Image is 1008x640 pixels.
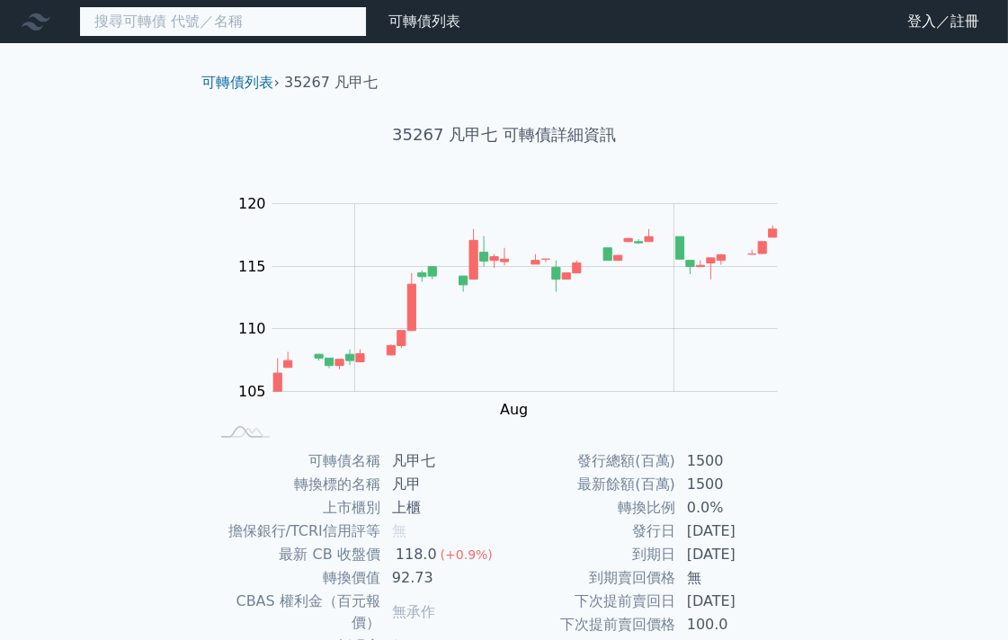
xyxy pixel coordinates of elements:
td: 上櫃 [381,496,504,520]
td: 擔保銀行/TCRI信用評等 [210,520,381,543]
li: › [202,72,280,93]
tspan: 110 [238,320,266,337]
td: 發行總額(百萬) [504,449,676,473]
td: 到期日 [504,543,676,566]
td: 轉換比例 [504,496,676,520]
td: 無 [676,566,799,590]
tspan: Aug [500,401,528,418]
h1: 35267 凡甲七 可轉債詳細資訊 [188,122,821,147]
td: 發行日 [504,520,676,543]
g: Series [273,226,777,392]
td: 1500 [676,473,799,496]
td: CBAS 權利金（百元報價） [210,590,381,635]
td: 轉換價值 [210,566,381,590]
td: 0.0% [676,496,799,520]
td: 凡甲 [381,473,504,496]
tspan: 105 [238,383,266,400]
td: 凡甲七 [381,449,504,473]
td: 100.0 [676,613,799,636]
a: 登入／註冊 [893,7,994,36]
td: 1500 [676,449,799,473]
input: 搜尋可轉債 代號／名稱 [79,6,367,37]
td: 下次提前賣回價格 [504,613,676,636]
td: 92.73 [381,566,504,590]
td: 到期賣回價格 [504,566,676,590]
a: 可轉債列表 [202,74,274,91]
td: [DATE] [676,543,799,566]
span: 無承作 [392,603,435,620]
g: Chart [229,195,805,419]
td: 可轉債名稱 [210,449,381,473]
td: 上市櫃別 [210,496,381,520]
td: 最新 CB 收盤價 [210,543,381,566]
tspan: 120 [238,195,266,212]
td: 轉換標的名稱 [210,473,381,496]
td: [DATE] [676,590,799,613]
li: 35267 凡甲七 [284,72,378,93]
span: (+0.9%) [441,547,493,562]
a: 可轉債列表 [388,13,460,30]
td: 最新餘額(百萬) [504,473,676,496]
tspan: 115 [238,258,266,275]
span: 無 [392,522,406,539]
td: 下次提前賣回日 [504,590,676,613]
div: 118.0 [392,544,441,565]
td: [DATE] [676,520,799,543]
